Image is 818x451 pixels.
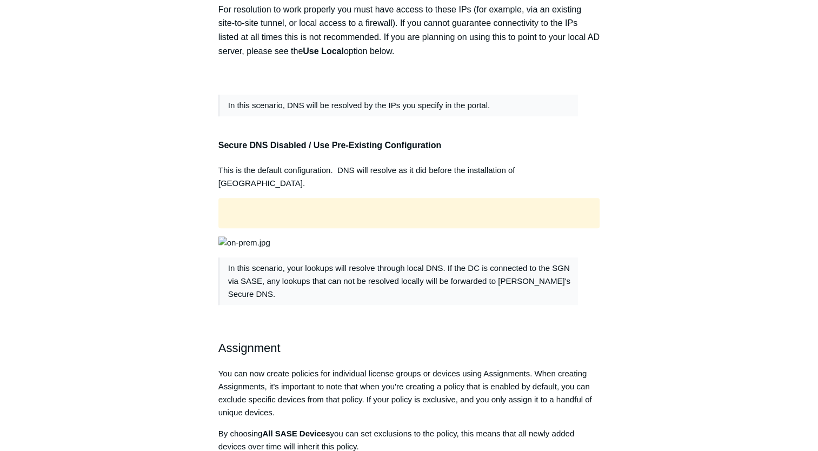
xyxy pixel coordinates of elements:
h2: Assignment [218,339,600,357]
strong: Secure DNS Disabled / Use Pre-Existing Configuration [218,141,442,150]
p: This is the default configuration. DNS will resolve as it did before the installation of [GEOGRAP... [218,164,600,190]
blockquote: In this scenario, your lookups will resolve through local DNS. If the DC is connected to the SGN ... [218,257,578,305]
strong: All SASE Devices [262,429,330,438]
img: on-prem.jpg [218,236,270,249]
h4: For resolution to work properly you must have access to these IPs (for example, via an existing s... [218,3,600,58]
strong: Use Local [303,47,344,56]
blockquote: In this scenario, DNS will be resolved by the IPs you specify in the portal. [218,95,578,116]
p: You can now create policies for individual license groups or devices using Assignments. When crea... [218,367,600,419]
